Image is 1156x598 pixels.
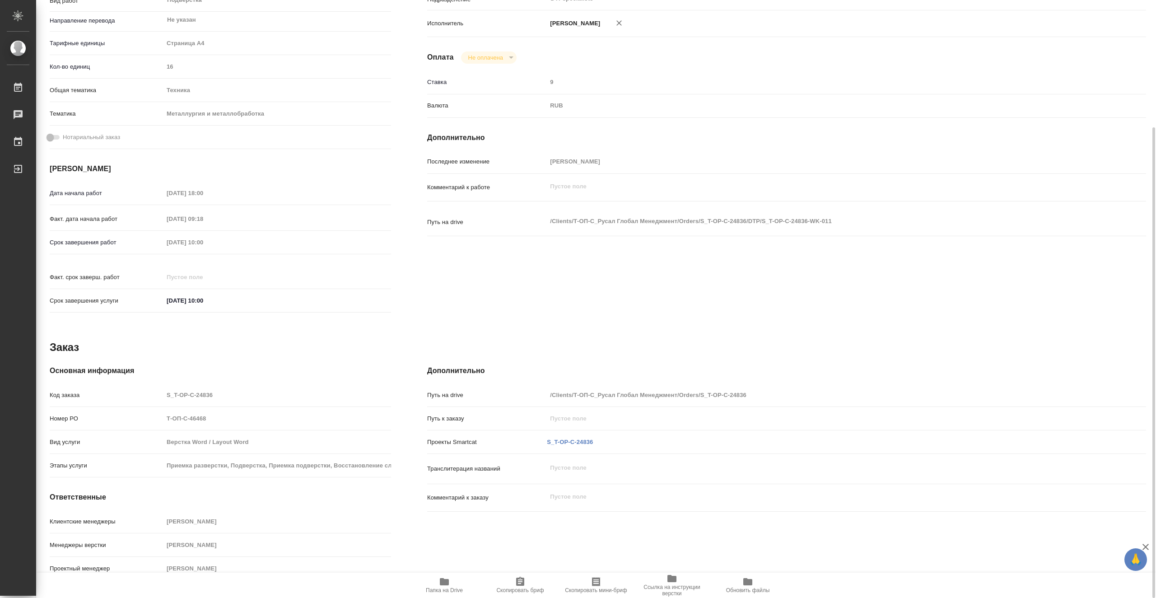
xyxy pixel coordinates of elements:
[547,98,1086,113] div: RUB
[50,564,163,573] p: Проектный менеджер
[50,39,163,48] p: Тарифные единицы
[50,461,163,470] p: Этапы услуги
[163,412,391,425] input: Пустое поле
[609,13,629,33] button: Удалить исполнителя
[163,294,242,307] input: ✎ Введи что-нибудь
[427,52,454,63] h4: Оплата
[163,459,391,472] input: Пустое поле
[50,62,163,71] p: Кол-во единиц
[163,187,242,200] input: Пустое поле
[427,464,547,473] p: Транслитерация названий
[163,212,242,225] input: Пустое поле
[634,573,710,598] button: Ссылка на инструкции верстки
[50,541,163,550] p: Менеджеры верстки
[1124,548,1147,571] button: 🙏
[50,365,391,376] h4: Основная информация
[547,412,1086,425] input: Пустое поле
[547,75,1086,89] input: Пустое поле
[163,271,242,284] input: Пустое поле
[461,51,517,64] div: Не оплачена
[558,573,634,598] button: Скопировать мини-бриф
[163,435,391,448] input: Пустое поле
[50,273,163,282] p: Факт. срок заверш. работ
[547,388,1086,402] input: Пустое поле
[406,573,482,598] button: Папка на Drive
[50,391,163,400] p: Код заказа
[427,218,547,227] p: Путь на drive
[163,106,391,121] div: Металлургия и металлобработка
[496,587,544,593] span: Скопировать бриф
[547,155,1086,168] input: Пустое поле
[163,515,391,528] input: Пустое поле
[163,562,391,575] input: Пустое поле
[50,414,163,423] p: Номер РО
[50,296,163,305] p: Срок завершения услуги
[427,78,547,87] p: Ставка
[482,573,558,598] button: Скопировать бриф
[50,86,163,95] p: Общая тематика
[63,133,120,142] span: Нотариальный заказ
[50,215,163,224] p: Факт. дата начала работ
[426,587,463,593] span: Папка на Drive
[50,517,163,526] p: Клиентские менеджеры
[427,101,547,110] p: Валюта
[163,388,391,402] input: Пустое поле
[547,439,593,445] a: S_T-OP-C-24836
[50,492,391,503] h4: Ответственные
[565,587,627,593] span: Скопировать мини-бриф
[427,365,1146,376] h4: Дополнительно
[50,109,163,118] p: Тематика
[427,19,547,28] p: Исполнитель
[427,493,547,502] p: Комментарий к заказу
[427,157,547,166] p: Последнее изменение
[427,438,547,447] p: Проекты Smartcat
[726,587,770,593] span: Обновить файлы
[50,189,163,198] p: Дата начала работ
[427,391,547,400] p: Путь на drive
[50,164,391,174] h4: [PERSON_NAME]
[163,236,242,249] input: Пустое поле
[427,183,547,192] p: Комментарий к работе
[163,83,391,98] div: Техника
[50,238,163,247] p: Срок завершения работ
[163,538,391,551] input: Пустое поле
[50,16,163,25] p: Направление перевода
[427,414,547,423] p: Путь к заказу
[466,54,506,61] button: Не оплачена
[547,19,600,28] p: [PERSON_NAME]
[1128,550,1143,569] span: 🙏
[639,584,704,597] span: Ссылка на инструкции верстки
[50,340,79,355] h2: Заказ
[547,214,1086,229] textarea: /Clients/Т-ОП-С_Русал Глобал Менеджмент/Orders/S_T-OP-C-24836/DTP/S_T-OP-C-24836-WK-011
[50,438,163,447] p: Вид услуги
[710,573,786,598] button: Обновить файлы
[163,60,391,73] input: Пустое поле
[163,36,391,51] div: Страница А4
[427,132,1146,143] h4: Дополнительно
